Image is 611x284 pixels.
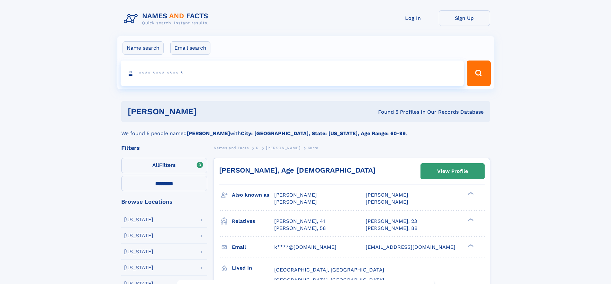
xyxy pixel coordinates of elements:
[467,61,490,86] button: Search Button
[232,242,274,253] h3: Email
[274,192,317,198] span: [PERSON_NAME]
[232,190,274,200] h3: Also known as
[266,144,300,152] a: [PERSON_NAME]
[366,192,408,198] span: [PERSON_NAME]
[421,164,484,179] a: View Profile
[439,10,490,26] a: Sign Up
[121,122,490,137] div: We found 5 people named with .
[274,199,317,205] span: [PERSON_NAME]
[241,130,406,136] b: City: [GEOGRAPHIC_DATA], State: [US_STATE], Age Range: 60-99
[123,41,164,55] label: Name search
[366,244,455,250] span: [EMAIL_ADDRESS][DOMAIN_NAME]
[124,233,153,238] div: [US_STATE]
[232,216,274,227] h3: Relatives
[121,145,207,151] div: Filters
[466,191,474,196] div: ❯
[214,144,249,152] a: Names and Facts
[219,166,376,174] a: [PERSON_NAME], Age [DEMOGRAPHIC_DATA]
[287,109,484,116] div: Found 5 Profiles In Our Records Database
[466,243,474,247] div: ❯
[274,277,384,283] span: [GEOGRAPHIC_DATA], [GEOGRAPHIC_DATA]
[124,265,153,270] div: [US_STATE]
[274,218,325,225] a: [PERSON_NAME], 41
[308,146,318,150] span: Kerre
[121,61,464,86] input: search input
[124,217,153,222] div: [US_STATE]
[124,249,153,254] div: [US_STATE]
[121,10,214,28] img: Logo Names and Facts
[232,263,274,273] h3: Lived in
[256,146,259,150] span: R
[266,146,300,150] span: [PERSON_NAME]
[274,267,384,273] span: [GEOGRAPHIC_DATA], [GEOGRAPHIC_DATA]
[121,199,207,205] div: Browse Locations
[366,225,418,232] a: [PERSON_NAME], 88
[128,108,287,116] h1: [PERSON_NAME]
[437,164,468,179] div: View Profile
[387,10,439,26] a: Log In
[366,218,417,225] a: [PERSON_NAME], 23
[187,130,230,136] b: [PERSON_NAME]
[121,158,207,173] label: Filters
[274,225,326,232] a: [PERSON_NAME], 58
[152,162,159,168] span: All
[466,217,474,222] div: ❯
[170,41,210,55] label: Email search
[366,199,408,205] span: [PERSON_NAME]
[256,144,259,152] a: R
